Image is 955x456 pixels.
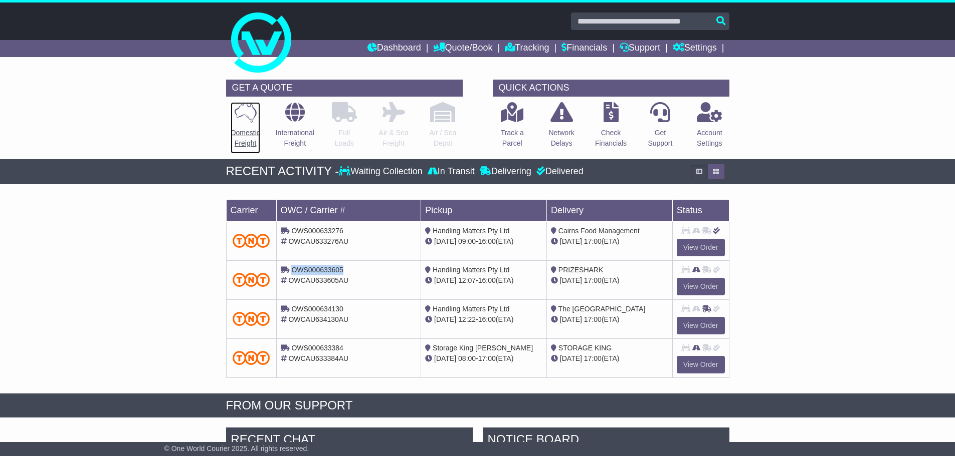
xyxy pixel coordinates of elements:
[558,344,612,352] span: STORAGE KING
[501,128,524,149] p: Track a Parcel
[560,354,582,362] span: [DATE]
[478,276,496,284] span: 16:00
[233,234,270,247] img: TNT_Domestic.png
[434,276,456,284] span: [DATE]
[648,128,672,149] p: Get Support
[551,353,668,364] div: (ETA)
[433,227,509,235] span: Handling Matters Pty Ltd
[673,40,717,57] a: Settings
[288,237,348,245] span: OWCAU633276AU
[164,444,309,452] span: © One World Courier 2025. All rights reserved.
[288,354,348,362] span: OWCAU633384AU
[551,314,668,325] div: (ETA)
[477,166,534,177] div: Delivering
[505,40,549,57] a: Tracking
[425,314,542,325] div: - (ETA)
[548,128,574,149] p: Network Delays
[677,278,725,295] a: View Order
[421,199,547,221] td: Pickup
[434,237,456,245] span: [DATE]
[379,128,409,149] p: Air & Sea Freight
[558,227,640,235] span: Cairns Food Management
[288,276,348,284] span: OWCAU633605AU
[425,236,542,247] div: - (ETA)
[433,40,492,57] a: Quote/Book
[500,102,524,154] a: Track aParcel
[584,354,602,362] span: 17:00
[425,353,542,364] div: - (ETA)
[697,128,722,149] p: Account Settings
[291,344,343,352] span: OWS000633384
[551,275,668,286] div: (ETA)
[226,427,473,454] div: RECENT CHAT
[458,237,476,245] span: 09:00
[584,237,602,245] span: 17:00
[677,317,725,334] a: View Order
[595,128,627,149] p: Check Financials
[226,164,339,179] div: RECENT ACTIVITY -
[534,166,584,177] div: Delivered
[677,239,725,256] a: View Order
[677,356,725,373] a: View Order
[339,166,425,177] div: Waiting Collection
[226,199,276,221] td: Carrier
[233,273,270,286] img: TNT_Domestic.png
[620,40,660,57] a: Support
[433,344,533,352] span: Storage King [PERSON_NAME]
[493,80,729,97] div: QUICK ACTIONS
[276,128,314,149] p: International Freight
[276,199,421,221] td: OWC / Carrier #
[233,312,270,325] img: TNT_Domestic.png
[458,276,476,284] span: 12:07
[425,166,477,177] div: In Transit
[551,236,668,247] div: (ETA)
[595,102,627,154] a: CheckFinancials
[458,354,476,362] span: 08:00
[425,275,542,286] div: - (ETA)
[226,398,729,413] div: FROM OUR SUPPORT
[560,315,582,323] span: [DATE]
[696,102,723,154] a: AccountSettings
[275,102,315,154] a: InternationalFreight
[434,315,456,323] span: [DATE]
[291,305,343,313] span: OWS000634130
[230,102,260,154] a: DomesticFreight
[584,315,602,323] span: 17:00
[433,305,509,313] span: Handling Matters Pty Ltd
[561,40,607,57] a: Financials
[291,266,343,274] span: OWS000633605
[291,227,343,235] span: OWS000633276
[560,237,582,245] span: [DATE]
[458,315,476,323] span: 12:22
[584,276,602,284] span: 17:00
[558,266,603,274] span: PRIZESHARK
[332,128,357,149] p: Full Loads
[478,354,496,362] span: 17:00
[478,237,496,245] span: 16:00
[546,199,672,221] td: Delivery
[548,102,575,154] a: NetworkDelays
[478,315,496,323] span: 16:00
[430,128,457,149] p: Air / Sea Depot
[288,315,348,323] span: OWCAU634130AU
[560,276,582,284] span: [DATE]
[672,199,729,221] td: Status
[231,128,260,149] p: Domestic Freight
[558,305,646,313] span: The [GEOGRAPHIC_DATA]
[367,40,421,57] a: Dashboard
[226,80,463,97] div: GET A QUOTE
[434,354,456,362] span: [DATE]
[233,351,270,364] img: TNT_Domestic.png
[433,266,509,274] span: Handling Matters Pty Ltd
[483,427,729,454] div: NOTICE BOARD
[647,102,673,154] a: GetSupport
